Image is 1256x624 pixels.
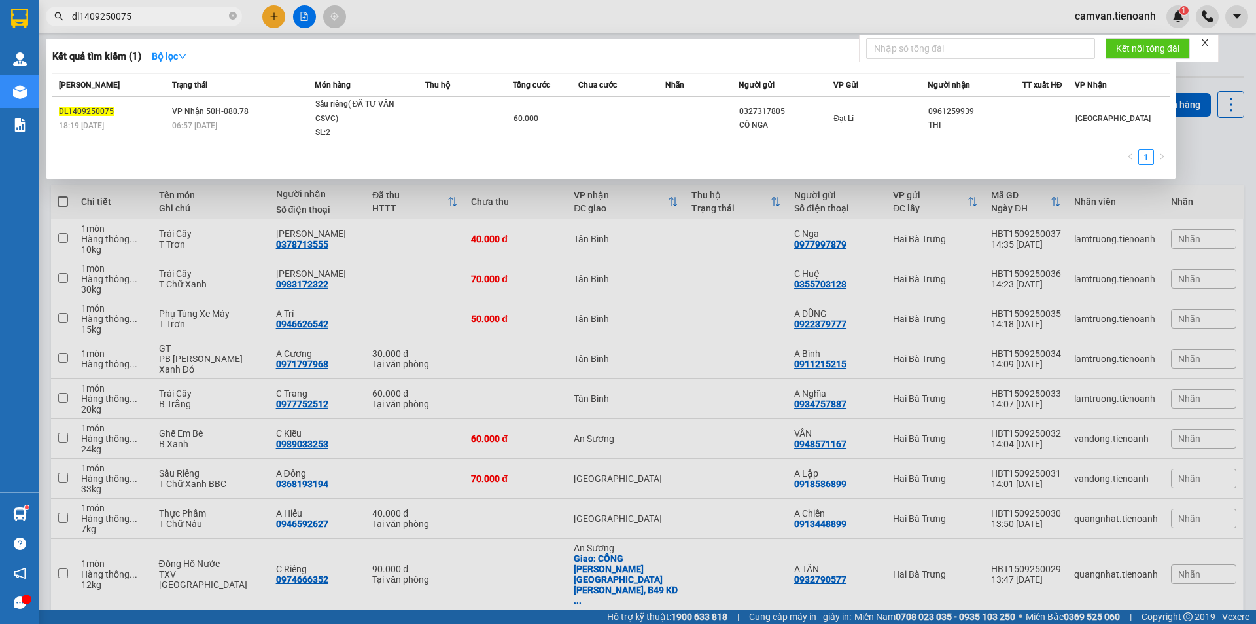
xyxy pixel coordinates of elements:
[1138,149,1154,165] li: 1
[1154,149,1170,165] button: right
[25,505,29,509] sup: 1
[514,114,538,123] span: 60.000
[928,105,1022,119] div: 0961259939
[834,114,854,123] span: Đạt Lí
[315,126,413,140] div: SL: 2
[1075,81,1107,90] span: VP Nhận
[1200,38,1210,47] span: close
[866,38,1095,59] input: Nhập số tổng đài
[14,538,26,550] span: question-circle
[141,46,198,67] button: Bộ lọcdown
[59,107,114,116] span: DL1409250075
[172,121,217,130] span: 06:57 [DATE]
[928,119,1022,132] div: THI
[739,81,775,90] span: Người gửi
[578,81,617,90] span: Chưa cước
[13,507,27,521] img: warehouse-icon
[665,81,684,90] span: Nhãn
[14,596,26,609] span: message
[739,105,833,119] div: 0327317805
[54,12,63,21] span: search
[13,85,27,99] img: warehouse-icon
[833,81,858,90] span: VP Gửi
[59,121,104,130] span: 18:19 [DATE]
[315,81,351,90] span: Món hàng
[229,12,237,20] span: close-circle
[1123,149,1138,165] li: Previous Page
[152,51,187,62] strong: Bộ lọc
[172,107,249,116] span: VP Nhận 50H-080.78
[1075,114,1151,123] span: [GEOGRAPHIC_DATA]
[928,81,970,90] span: Người nhận
[739,119,833,132] div: CÔ NGA
[14,567,26,579] span: notification
[1154,149,1170,165] li: Next Page
[1126,153,1134,160] span: left
[11,9,28,28] img: logo-vxr
[1139,150,1153,164] a: 1
[425,81,450,90] span: Thu hộ
[1158,153,1166,160] span: right
[178,52,187,61] span: down
[72,9,226,24] input: Tìm tên, số ĐT hoặc mã đơn
[315,98,413,126] div: Sầu riêng( ĐÃ TƯ VẤN CSVC)
[513,81,550,90] span: Tổng cước
[1123,149,1138,165] button: left
[59,81,120,90] span: [PERSON_NAME]
[1022,81,1062,90] span: TT xuất HĐ
[1116,41,1179,56] span: Kết nối tổng đài
[172,81,207,90] span: Trạng thái
[13,118,27,132] img: solution-icon
[229,10,237,23] span: close-circle
[13,52,27,66] img: warehouse-icon
[52,50,141,64] h3: Kết quả tìm kiếm ( 1 )
[1106,38,1190,59] button: Kết nối tổng đài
